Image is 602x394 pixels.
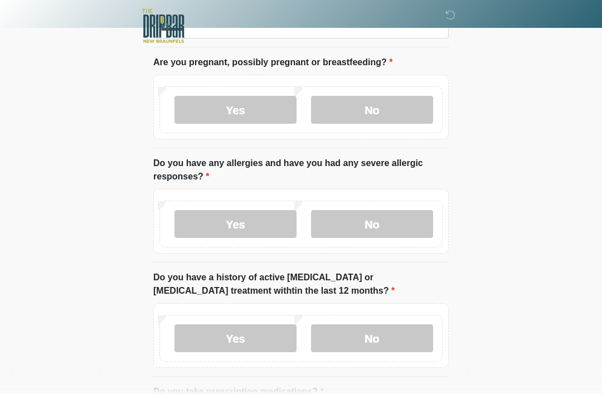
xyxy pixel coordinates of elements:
[174,325,297,353] label: Yes
[311,211,433,239] label: No
[174,211,297,239] label: Yes
[153,157,449,184] label: Do you have any allergies and have you had any severe allergic responses?
[142,8,185,45] img: The DRIPBaR - New Braunfels Logo
[311,96,433,124] label: No
[174,96,297,124] label: Yes
[311,325,433,353] label: No
[153,56,392,70] label: Are you pregnant, possibly pregnant or breastfeeding?
[153,271,449,298] label: Do you have a history of active [MEDICAL_DATA] or [MEDICAL_DATA] treatment withtin the last 12 mo...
